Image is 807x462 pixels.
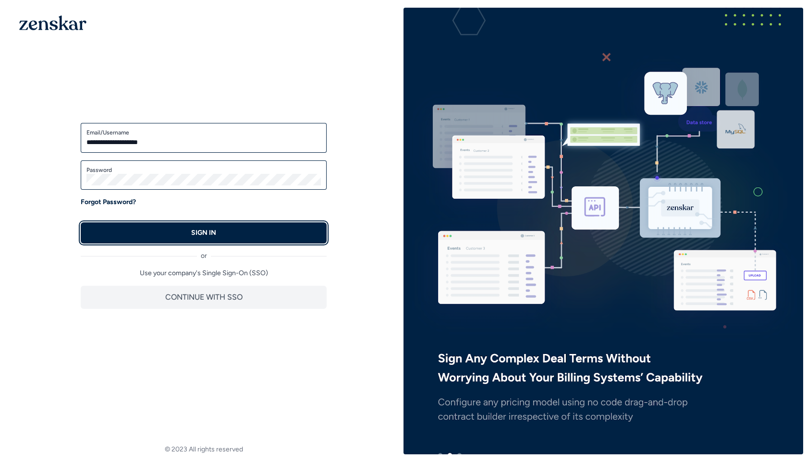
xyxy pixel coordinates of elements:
p: Use your company's Single Sign-On (SSO) [81,268,327,278]
div: or [81,243,327,261]
img: 1OGAJ2xQqyY4LXKgY66KYq0eOWRCkrZdAb3gUhuVAqdWPZE9SRJmCz+oDMSn4zDLXe31Ii730ItAGKgCKgCCgCikA4Av8PJUP... [19,15,86,30]
label: Email/Username [86,129,321,136]
button: SIGN IN [81,222,327,243]
label: Password [86,166,321,174]
footer: © 2023 All rights reserved [4,445,403,454]
button: CONTINUE WITH SSO [81,286,327,309]
p: SIGN IN [191,228,216,238]
a: Forgot Password? [81,197,136,207]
